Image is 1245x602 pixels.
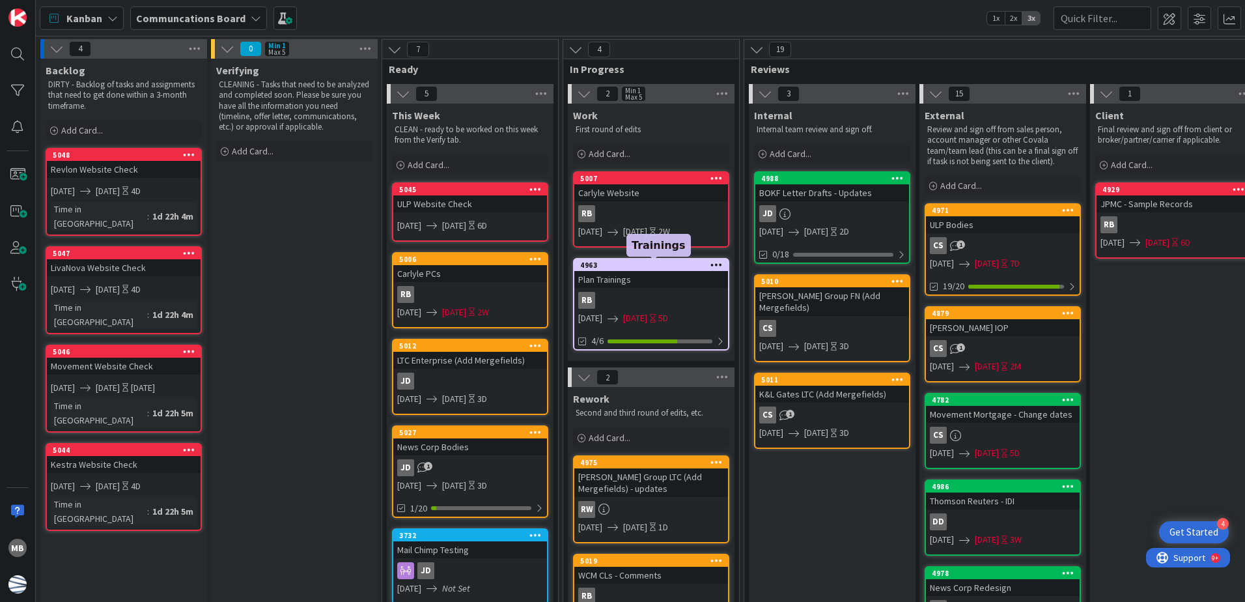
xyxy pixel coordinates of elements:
span: Reviews [751,63,1245,76]
div: 4963Plan Trainings [574,259,728,288]
div: 5048 [47,149,201,161]
span: : [147,209,149,223]
span: [DATE] [930,446,954,460]
div: 2W [477,306,489,319]
a: 4988BOKF Letter Drafts - UpdatesJD[DATE][DATE]2D0/18 [754,171,910,264]
span: [DATE] [975,257,999,270]
div: 5007Carlyle Website [574,173,728,201]
span: 7 [407,42,429,57]
div: CS [755,407,909,423]
span: Work [573,109,598,122]
img: Visit kanbanzone.com [8,8,27,27]
div: CS [926,237,1080,254]
span: [DATE] [51,480,75,493]
span: 19 [769,42,791,57]
div: Min 1 [625,87,641,94]
span: Add Card... [232,145,273,157]
span: This Week [392,109,440,122]
span: Add Card... [770,148,811,160]
a: 4971ULP BodiesCS[DATE][DATE]7D19/20 [925,203,1081,296]
div: CS [926,427,1080,444]
span: 1 [1119,86,1141,102]
span: [DATE] [759,426,783,440]
span: External [925,109,964,122]
div: JD [417,562,434,579]
p: CLEAN - ready to be worked on this week from the Verify tab. [395,124,546,146]
span: [DATE] [804,225,828,238]
div: Time in [GEOGRAPHIC_DATA] [51,399,147,427]
span: 4 [69,41,91,57]
span: 2 [596,86,619,102]
div: 2W [658,225,670,238]
div: 4971 [932,206,1080,215]
div: 4978 [932,569,1080,578]
div: Max 5 [268,49,285,55]
span: [DATE] [397,582,421,595]
span: 5 [415,86,438,102]
div: 6D [1181,236,1190,250]
p: CLEANING - Tasks that need to be analyzed and completed soon. Please be sure you have all the inf... [219,79,370,132]
span: [DATE] [442,219,466,233]
span: [DATE] [623,225,647,238]
div: RB [1100,216,1117,233]
div: 4879 [926,308,1080,319]
span: [DATE] [442,306,466,319]
div: LTC Enterprise (Add Mergefields) [393,352,547,369]
div: Time in [GEOGRAPHIC_DATA] [51,300,147,329]
div: 5045 [393,184,547,195]
span: [DATE] [51,283,75,296]
div: BOKF Letter Drafts - Updates [755,184,909,201]
div: 1d 22h 4m [149,308,197,322]
div: 4986 [932,482,1080,491]
span: 4 [588,42,610,57]
span: 0 [240,41,262,57]
div: 4978News Corp Redesign [926,567,1080,596]
span: Add Card... [589,432,630,444]
a: 4963Plan TrainingsRB[DATE][DATE]5D4/6 [573,258,729,351]
span: [DATE] [578,521,602,534]
span: [DATE] [96,283,120,296]
div: 5011 [755,374,909,386]
div: JD [759,205,776,222]
div: 5046 [47,346,201,358]
span: [DATE] [1145,236,1169,250]
div: 5027 [393,427,547,438]
b: Communcations Board [136,12,245,25]
span: Add Card... [940,180,982,192]
span: Add Card... [1111,159,1153,171]
div: 5045 [399,185,547,194]
div: Carlyle Website [574,184,728,201]
span: [DATE] [975,533,999,547]
span: Add Card... [408,159,449,171]
span: Rework [573,392,609,405]
a: 4879[PERSON_NAME] IOPCS[DATE][DATE]2M [925,306,1081,382]
div: 4963 [574,259,728,271]
span: [DATE] [96,381,120,395]
div: 5006 [399,255,547,264]
p: Review and sign off from sales person, account manager or other Covala team/team lead (this can b... [927,124,1078,167]
div: 3W [1010,533,1022,547]
div: CS [755,320,909,337]
span: Support [27,2,59,18]
div: 5007 [574,173,728,184]
div: 4782 [932,395,1080,405]
div: News Corp Bodies [393,438,547,455]
div: 4986 [926,481,1080,493]
div: 5007 [580,174,728,183]
div: JD [397,373,414,390]
span: Verifying [216,64,259,77]
div: 3D [839,339,849,353]
div: 1d 22h 4m [149,209,197,223]
span: [DATE] [623,521,647,534]
div: 4975[PERSON_NAME] Group LTC (Add Mergefields) - updates [574,457,728,497]
div: LivaNova Website Check [47,259,201,276]
div: Movement Website Check [47,358,201,375]
div: 5010[PERSON_NAME] Group FN (Add Mergefields) [755,276,909,316]
div: [PERSON_NAME] Group LTC (Add Mergefields) - updates [574,468,728,497]
div: 4988BOKF Letter Drafts - Updates [755,173,909,201]
div: Kestra Website Check [47,456,201,473]
span: [DATE] [397,392,421,406]
span: [DATE] [975,360,999,373]
div: 5048 [53,150,201,160]
div: JD [397,459,414,476]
